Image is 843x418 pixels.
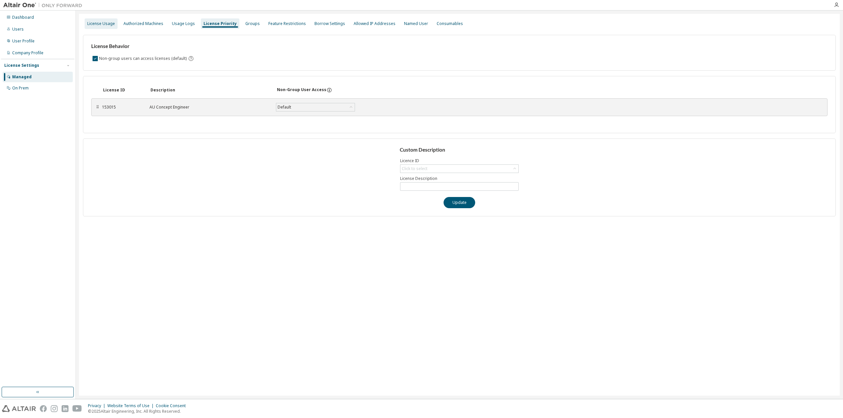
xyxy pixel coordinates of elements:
[188,56,194,61] svg: By default any user not assigned to any group can access any license. Turn this setting off to di...
[4,63,39,68] div: License Settings
[12,86,29,91] div: On Prem
[107,403,156,408] div: Website Terms of Use
[150,105,268,110] div: AU Concept Engineer
[400,147,519,153] h3: Custom Description
[95,105,99,110] div: ⠿
[400,176,519,181] label: License Description
[12,74,32,80] div: Managed
[150,87,269,93] div: Description
[12,15,34,20] div: Dashboard
[12,27,24,32] div: Users
[276,103,355,111] div: Default
[99,55,188,62] label: Non-group users can access licenses (default)
[404,21,428,26] div: Named User
[88,403,107,408] div: Privacy
[3,2,86,9] img: Altair One
[156,403,190,408] div: Cookie Consent
[12,50,43,56] div: Company Profile
[245,21,260,26] div: Groups
[268,21,306,26] div: Feature Restrictions
[12,38,35,44] div: User Profile
[204,21,237,26] div: License Priority
[62,405,68,412] img: linkedin.svg
[277,104,292,111] div: Default
[354,21,395,26] div: Allowed IP Addresses
[172,21,195,26] div: Usage Logs
[87,21,115,26] div: License Usage
[400,158,519,163] label: Licence ID
[2,405,36,412] img: altair_logo.svg
[400,165,518,173] div: Click to select
[103,87,143,93] div: License ID
[437,21,463,26] div: Consumables
[40,405,47,412] img: facebook.svg
[51,405,58,412] img: instagram.svg
[88,408,190,414] p: © 2025 Altair Engineering, Inc. All Rights Reserved.
[102,105,142,110] div: 153015
[72,405,82,412] img: youtube.svg
[314,21,345,26] div: Borrow Settings
[444,197,475,208] button: Update
[91,43,193,50] h3: License Behavior
[402,166,427,171] div: Click to select
[277,87,326,93] div: Non-Group User Access
[123,21,163,26] div: Authorized Machines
